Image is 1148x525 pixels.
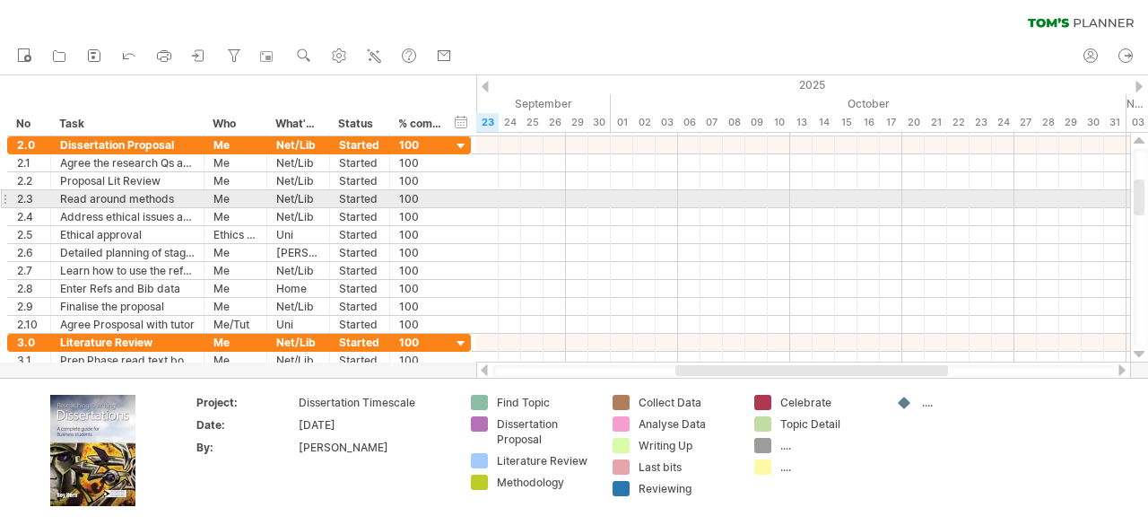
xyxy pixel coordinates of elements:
[339,334,380,351] div: Started
[213,316,257,333] div: Me/Tut
[633,113,656,132] div: Thursday, 2 October 2025
[60,136,195,153] div: Dissertation Proposal
[499,113,521,132] div: Wednesday, 24 September 2025
[196,395,295,410] div: Project:
[835,113,857,132] div: Wednesday, 15 October 2025
[60,190,195,207] div: Read around methods
[970,113,992,132] div: Thursday, 23 October 2025
[521,113,544,132] div: Thursday, 25 September 2025
[276,298,320,315] div: Net/Lib
[1082,113,1104,132] div: Thursday, 30 October 2025
[276,172,320,189] div: Net/Lib
[992,113,1014,132] div: Friday, 24 October 2025
[276,244,320,261] div: [PERSON_NAME]'s Pl
[399,172,442,189] div: 100
[780,438,878,453] div: ....
[213,244,257,261] div: Me
[60,334,195,351] div: Literature Review
[213,352,257,369] div: Me
[399,316,442,333] div: 100
[17,280,41,297] div: 2.8
[339,172,380,189] div: Started
[639,438,736,453] div: Writing Up
[1059,113,1082,132] div: Wednesday, 29 October 2025
[398,115,441,133] div: % complete
[213,280,257,297] div: Me
[678,113,700,132] div: Monday, 6 October 2025
[639,395,736,410] div: Collect Data
[476,113,499,132] div: Tuesday, 23 September 2025
[544,113,566,132] div: Friday, 26 September 2025
[17,352,41,369] div: 3.1
[276,190,320,207] div: Net/Lib
[399,226,442,243] div: 100
[299,417,449,433] div: [DATE]
[611,94,1126,113] div: October 2025
[399,352,442,369] div: 100
[813,113,835,132] div: Tuesday, 14 October 2025
[399,298,442,315] div: 100
[497,416,595,447] div: Dissertation Proposal
[276,208,320,225] div: Net/Lib
[399,280,442,297] div: 100
[922,395,1020,410] div: ....
[339,190,380,207] div: Started
[59,115,194,133] div: Task
[399,334,442,351] div: 100
[780,395,878,410] div: Celebrate
[17,136,41,153] div: 2.0
[276,262,320,279] div: Net/Lib
[338,115,379,133] div: Status
[299,395,449,410] div: Dissertation Timescale
[339,226,380,243] div: Started
[399,190,442,207] div: 100
[339,244,380,261] div: Started
[902,113,925,132] div: Monday, 20 October 2025
[700,113,723,132] div: Tuesday, 7 October 2025
[339,280,380,297] div: Started
[276,280,320,297] div: Home
[780,416,878,432] div: Topic Detail
[213,154,257,171] div: Me
[276,334,320,351] div: Net/Lib
[196,417,295,433] div: Date:
[497,475,595,490] div: Methodology
[639,459,736,475] div: Last bits
[588,113,611,132] div: Tuesday, 30 September 2025
[213,298,257,315] div: Me
[276,352,320,369] div: Net/Lib
[17,262,41,279] div: 2.7
[213,262,257,279] div: Me
[50,395,135,506] img: ae64b563-e3e0-416d-90a8-e32b171956a1.jpg
[276,154,320,171] div: Net/Lib
[60,262,195,279] div: Learn how to use the referencing in Word
[60,244,195,261] div: Detailed planning of stages
[399,136,442,153] div: 100
[399,262,442,279] div: 100
[213,226,257,243] div: Ethics Comm
[60,208,195,225] div: Address ethical issues and prepare ethical statement
[1037,113,1059,132] div: Tuesday, 28 October 2025
[925,113,947,132] div: Tuesday, 21 October 2025
[566,113,588,132] div: Monday, 29 September 2025
[213,190,257,207] div: Me
[745,113,768,132] div: Thursday, 9 October 2025
[213,208,257,225] div: Me
[275,115,319,133] div: What's needed
[276,316,320,333] div: Uni
[16,115,40,133] div: No
[196,440,295,455] div: By:
[339,352,380,369] div: Started
[339,316,380,333] div: Started
[60,226,195,243] div: Ethical approval
[213,172,257,189] div: Me
[17,316,41,333] div: 2.10
[639,481,736,496] div: Reviewing
[880,113,902,132] div: Friday, 17 October 2025
[299,440,449,455] div: [PERSON_NAME]
[60,298,195,315] div: Finalise the proposal
[339,262,380,279] div: Started
[399,208,442,225] div: 100
[339,136,380,153] div: Started
[276,226,320,243] div: Uni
